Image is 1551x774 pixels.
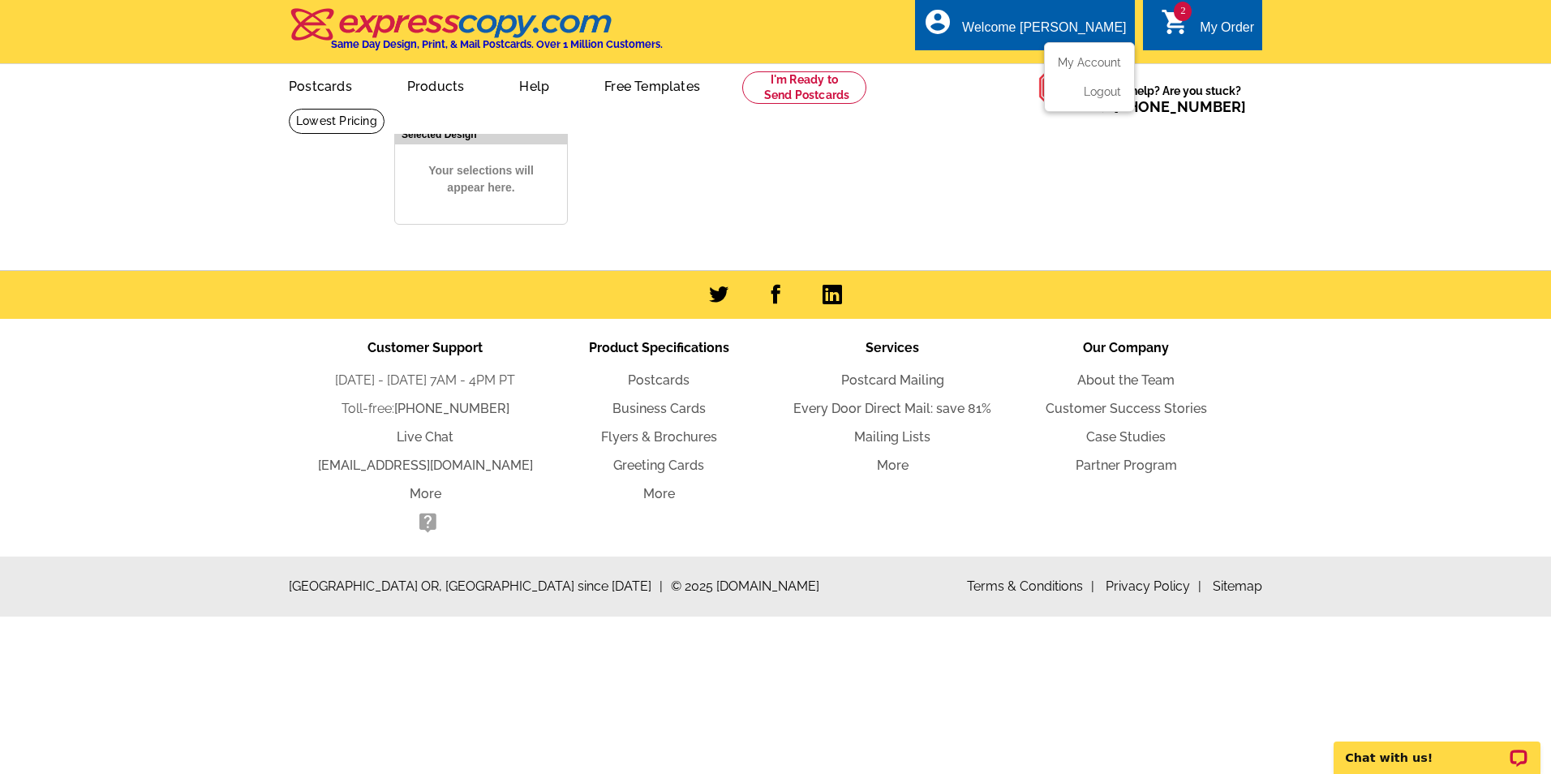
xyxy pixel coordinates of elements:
[671,577,819,596] span: © 2025 [DOMAIN_NAME]
[589,340,729,355] span: Product Specifications
[1323,723,1551,774] iframe: LiveChat chat widget
[628,372,690,388] a: Postcards
[1046,401,1207,416] a: Customer Success Stories
[1058,56,1121,69] a: My Account
[1106,578,1201,594] a: Privacy Policy
[289,19,663,50] a: Same Day Design, Print, & Mail Postcards. Over 1 Million Customers.
[331,38,663,50] h4: Same Day Design, Print, & Mail Postcards. Over 1 Million Customers.
[1213,578,1262,594] a: Sitemap
[854,429,930,445] a: Mailing Lists
[395,127,567,142] div: Selected Design
[1174,2,1192,21] span: 2
[318,458,533,473] a: [EMAIL_ADDRESS][DOMAIN_NAME]
[1038,64,1086,111] img: help
[612,401,706,416] a: Business Cards
[967,578,1094,594] a: Terms & Conditions
[613,458,704,473] a: Greeting Cards
[1086,429,1166,445] a: Case Studies
[407,146,555,213] span: Your selections will appear here.
[1200,20,1254,43] div: My Order
[866,340,919,355] span: Services
[397,429,453,445] a: Live Chat
[381,66,491,104] a: Products
[1086,98,1246,115] span: Call
[923,7,952,37] i: account_circle
[877,458,909,473] a: More
[493,66,575,104] a: Help
[394,401,509,416] a: [PHONE_NUMBER]
[578,66,726,104] a: Free Templates
[1084,85,1121,98] a: Logout
[601,429,717,445] a: Flyers & Brochures
[308,371,542,390] li: [DATE] - [DATE] 7AM - 4PM PT
[367,340,483,355] span: Customer Support
[289,577,663,596] span: [GEOGRAPHIC_DATA] OR, [GEOGRAPHIC_DATA] since [DATE]
[1161,7,1190,37] i: shopping_cart
[1077,372,1175,388] a: About the Team
[841,372,944,388] a: Postcard Mailing
[962,20,1126,43] div: Welcome [PERSON_NAME]
[410,486,441,501] a: More
[263,66,378,104] a: Postcards
[1161,18,1254,38] a: 2 shopping_cart My Order
[643,486,675,501] a: More
[1076,458,1177,473] a: Partner Program
[1114,98,1246,115] a: [PHONE_NUMBER]
[1086,83,1254,115] span: Need help? Are you stuck?
[1083,340,1169,355] span: Our Company
[308,399,542,419] li: Toll-free:
[793,401,991,416] a: Every Door Direct Mail: save 81%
